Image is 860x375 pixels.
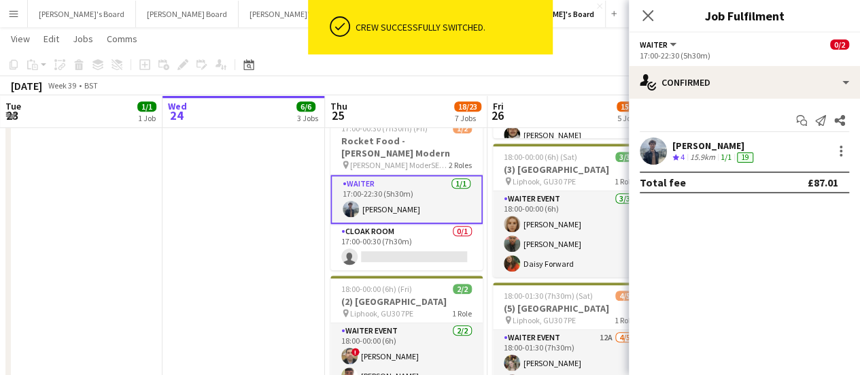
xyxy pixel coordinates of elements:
app-card-role: Cloak Room0/117:00-00:30 (7h30m) [330,224,483,270]
div: BST [84,80,98,91]
div: [DATE] [11,79,42,93]
div: 3 Jobs [297,113,318,123]
span: Waiter [640,39,668,50]
span: 1 Role [452,308,472,319]
span: ! [351,348,360,356]
app-job-card: 18:00-00:00 (6h) (Sat)3/3(3) [GEOGRAPHIC_DATA] Liphook, GU30 7PE1 RoleWAITER EVENT3/318:00-00:00 ... [493,144,645,277]
app-card-role: Waiter1/117:00-22:30 (5h30m)[PERSON_NAME] [330,175,483,224]
span: Week 39 [45,80,79,91]
div: Confirmed [629,66,860,99]
span: Liphook, GU30 7PE [513,315,576,325]
span: 23 [3,108,21,123]
span: 3/3 [615,152,634,162]
span: 26 [491,108,504,123]
span: Wed [168,100,187,112]
span: 18:00-00:00 (6h) (Fri) [341,284,412,294]
div: 1 Job [138,113,156,123]
a: Edit [38,30,65,48]
a: View [5,30,35,48]
h3: Job Fulfilment [629,7,860,25]
span: 17:00-00:30 (7h30m) (Fri) [341,123,428,133]
div: 19 [737,152,753,163]
div: £87.01 [808,176,838,189]
span: 4 [681,152,685,162]
a: Comms [101,30,143,48]
span: 1/1 [137,101,156,112]
span: [PERSON_NAME] ModerSE1 9TG [350,160,449,170]
span: Comms [107,33,137,45]
span: Tue [5,100,21,112]
span: 0/2 [830,39,849,50]
app-job-card: Updated17:00-00:30 (7h30m) (Fri)1/2Rocket Food - [PERSON_NAME] Modern [PERSON_NAME] ModerSE1 9TG2... [330,104,483,270]
app-card-role: WAITER EVENT3/318:00-00:00 (6h)[PERSON_NAME][PERSON_NAME]Daisy Forward [493,191,645,277]
span: 24 [166,108,187,123]
span: 1/2 [453,123,472,133]
app-skills-label: 1/1 [721,152,732,162]
div: [PERSON_NAME] [672,140,756,152]
h3: (3) [GEOGRAPHIC_DATA] [493,163,645,176]
h3: Rocket Food - [PERSON_NAME] Modern [330,135,483,159]
span: Liphook, GU30 7PE [513,176,576,186]
div: 7 Jobs [455,113,481,123]
button: [PERSON_NAME] Board [136,1,239,27]
span: View [11,33,30,45]
span: Fri [493,100,504,112]
button: [PERSON_NAME]'s Board [28,1,136,27]
span: 6/6 [296,101,315,112]
span: 15/18 [617,101,644,112]
span: 25 [328,108,347,123]
span: 18/23 [454,101,481,112]
span: Jobs [73,33,93,45]
span: Liphook, GU30 7PE [350,308,413,319]
a: Jobs [67,30,99,48]
div: 5 Jobs [617,113,643,123]
span: 1 Role [615,315,634,325]
span: 1 Role [615,176,634,186]
span: 18:00-01:30 (7h30m) (Sat) [504,291,593,301]
div: Crew successfully switched. [356,21,547,33]
div: Total fee [640,176,686,189]
span: 4/5 [615,291,634,301]
div: 17:00-22:30 (5h30m) [640,50,849,61]
span: 18:00-00:00 (6h) (Sat) [504,152,577,162]
button: Waiter [640,39,678,50]
span: 2 Roles [449,160,472,170]
span: 2/2 [453,284,472,294]
span: Edit [44,33,59,45]
app-card-role: Warehouse Operative2/209:00-17:00 (8h)[PERSON_NAME] [493,102,645,172]
span: Thu [330,100,347,112]
button: [PERSON_NAME]'s Board [239,1,347,27]
div: 15.9km [687,152,718,163]
h3: (2) [GEOGRAPHIC_DATA] [330,295,483,308]
h3: (5) [GEOGRAPHIC_DATA] [493,302,645,314]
